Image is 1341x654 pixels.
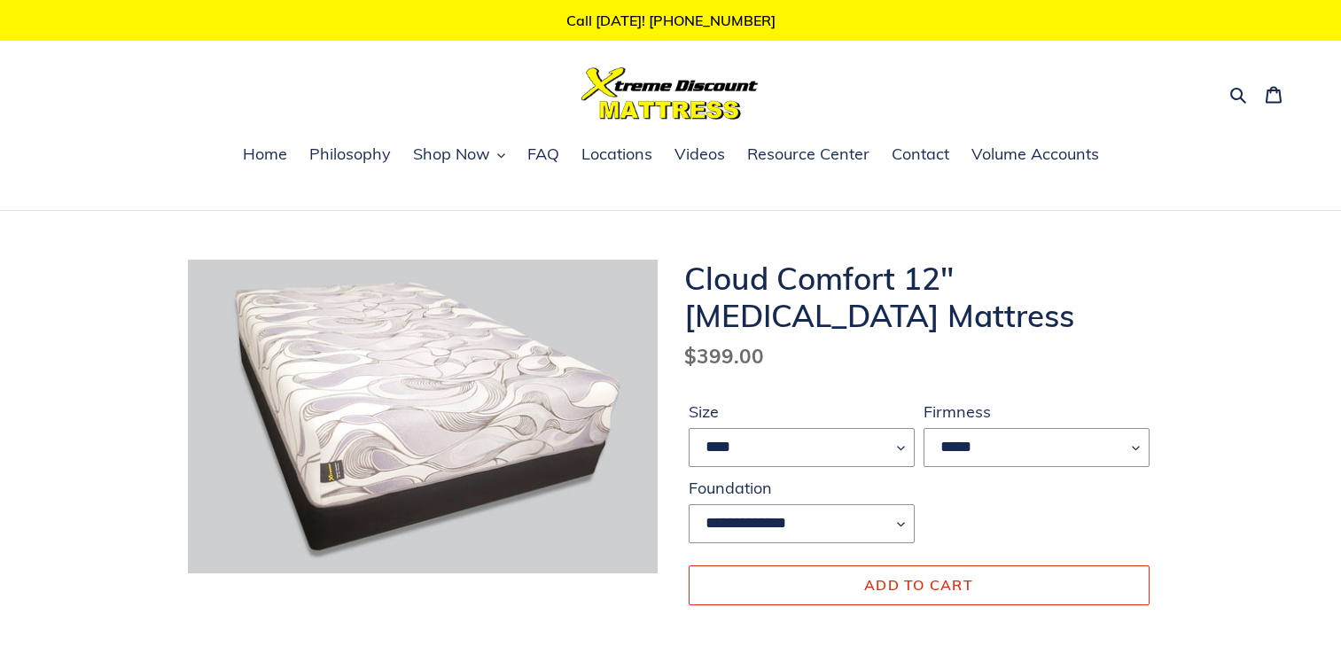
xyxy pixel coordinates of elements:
span: Resource Center [747,144,869,165]
label: Foundation [689,476,915,500]
a: Philosophy [300,142,400,168]
img: cloud comfort 12" memory foam [188,260,658,572]
span: Volume Accounts [971,144,1099,165]
span: $399.00 [684,343,764,369]
a: Videos [666,142,734,168]
label: Firmness [924,400,1150,424]
button: Add to cart [689,565,1150,604]
a: Resource Center [738,142,878,168]
button: Shop Now [404,142,514,168]
span: Shop Now [413,144,490,165]
img: Xtreme Discount Mattress [581,67,759,120]
a: Locations [573,142,661,168]
span: Philosophy [309,144,391,165]
label: Size [689,400,915,424]
span: Locations [581,144,652,165]
span: Contact [892,144,949,165]
a: FAQ [518,142,568,168]
span: Home [243,144,287,165]
a: Home [234,142,296,168]
h1: Cloud Comfort 12" [MEDICAL_DATA] Mattress [684,260,1154,334]
span: Add to cart [864,576,973,594]
span: FAQ [527,144,559,165]
span: Videos [674,144,725,165]
a: Contact [883,142,958,168]
a: Volume Accounts [963,142,1108,168]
